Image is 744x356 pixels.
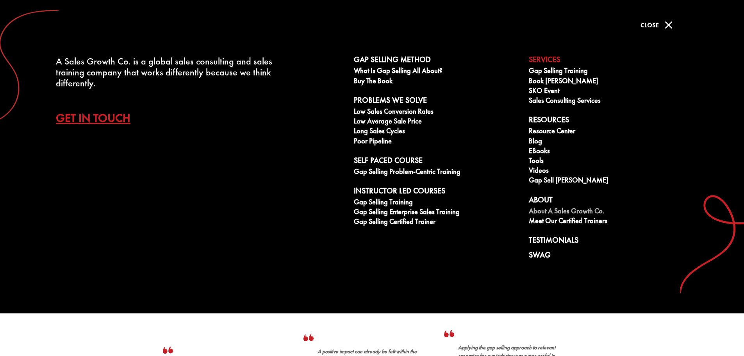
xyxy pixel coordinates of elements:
a: Gap Selling Method [354,55,520,67]
a: Gap Selling Problem-Centric Training [354,168,520,177]
a: Meet our Certified Trainers [529,217,695,227]
a: Gap Selling Training [354,198,520,208]
span: M [661,17,676,33]
a: Gap Selling Certified Trainer [354,218,520,227]
a: Poor Pipeline [354,137,520,147]
a: Problems We Solve [354,96,520,107]
a: Testimonials [529,236,695,247]
a: Low Sales Conversion Rates [354,107,520,117]
a: Book [PERSON_NAME] [529,77,695,87]
a: Resource Center [529,127,695,137]
div: A Sales Growth Co. is a global sales consulting and sales training company that works differently... [56,56,278,89]
a: Self Paced Course [354,156,520,168]
a: Get In Touch [56,104,142,132]
a: Low Average Sale Price [354,117,520,127]
a: Services [529,55,695,67]
a: Swag [529,250,695,262]
span: Close [641,21,659,29]
a: SKO Event [529,87,695,97]
a: Tools [529,157,695,166]
a: Blog [529,137,695,147]
a: Videos [529,166,695,176]
a: Gap Selling Training [529,67,695,77]
a: Resources [529,115,695,127]
a: About A Sales Growth Co. [529,207,695,217]
a: Gap Sell [PERSON_NAME] [529,176,695,186]
a: About [529,195,695,207]
a: Long Sales Cycles [354,127,520,137]
a: Sales Consulting Services [529,97,695,106]
a: Gap Selling Enterprise Sales Training [354,208,520,218]
a: Instructor Led Courses [354,186,520,198]
a: Buy The Book [354,77,520,87]
a: What is Gap Selling all about? [354,67,520,77]
a: eBooks [529,147,695,157]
